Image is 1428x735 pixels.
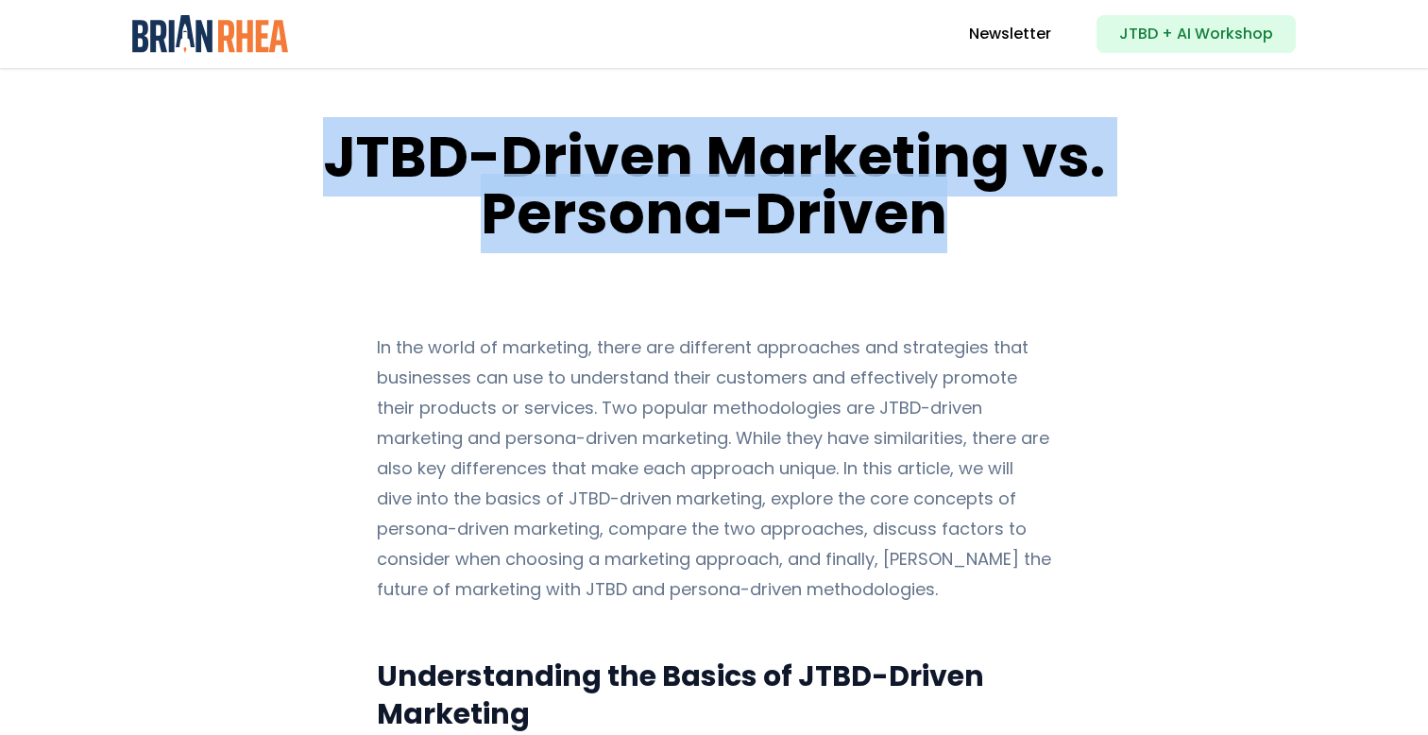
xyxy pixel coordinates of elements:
a: Newsletter [969,23,1051,45]
a: JTBD + AI Workshop [1096,15,1296,53]
img: Brian Rhea [132,15,288,53]
h2: Understanding the Basics of JTBD-Driven Marketing [377,658,1052,733]
p: In the world of marketing, there are different approaches and strategies that businesses can use ... [377,333,1052,605]
h1: JTBD-Driven Marketing vs. Persona-Driven [238,128,1190,242]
